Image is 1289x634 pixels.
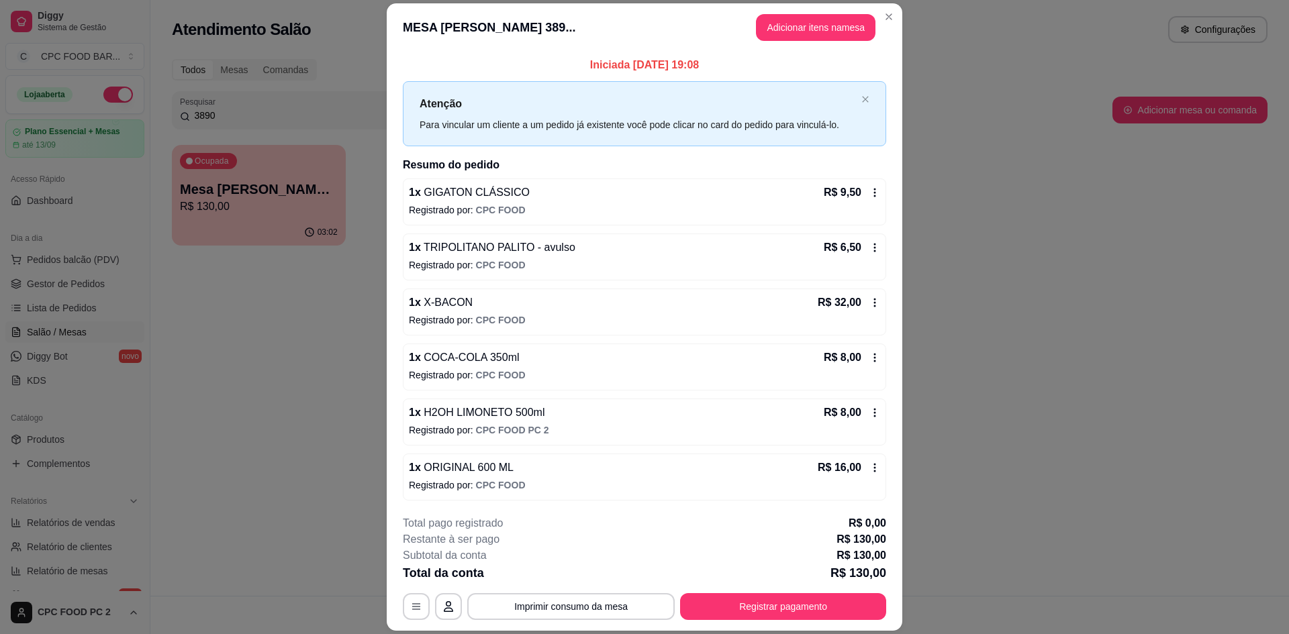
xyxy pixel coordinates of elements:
[403,515,503,531] p: Total pago registrado
[476,370,526,380] span: CPC FOOD
[409,258,880,272] p: Registrado por:
[421,187,530,198] span: GIGATON CLÁSSICO
[467,593,675,620] button: Imprimir consumo da mesa
[421,297,473,308] span: X-BACON
[818,295,861,311] p: R$ 32,00
[409,203,880,217] p: Registrado por:
[421,352,520,363] span: COCA-COLA 350ml
[420,117,856,132] div: Para vincular um cliente a um pedido já existente você pode clicar no card do pedido para vinculá...
[387,3,902,52] header: MESA [PERSON_NAME] 389...
[837,547,886,564] p: R$ 130,00
[421,242,575,253] span: TRIPOLITANO PALITO - avulso
[409,405,544,421] p: 1 x
[403,531,499,547] p: Restante à ser pago
[861,95,869,103] span: close
[409,240,575,256] p: 1 x
[830,564,886,582] p: R$ 130,00
[824,184,861,201] p: R$ 9,50
[421,407,545,418] span: H2OH LIMONETO 500ml
[837,531,886,547] p: R$ 130,00
[409,423,880,437] p: Registrado por:
[403,547,487,564] p: Subtotal da conta
[476,315,526,325] span: CPC FOOD
[878,6,900,28] button: Close
[861,95,869,104] button: close
[409,295,473,311] p: 1 x
[476,205,526,215] span: CPC FOOD
[420,95,856,112] p: Atenção
[421,462,514,473] span: ORIGINAL 600 ML
[409,478,880,492] p: Registrado por:
[818,460,861,476] p: R$ 16,00
[476,425,549,435] span: CPC FOOD PC 2
[824,240,861,256] p: R$ 6,50
[476,260,526,270] span: CPC FOOD
[403,564,484,582] p: Total da conta
[824,405,861,421] p: R$ 8,00
[403,157,886,173] h2: Resumo do pedido
[824,350,861,366] p: R$ 8,00
[476,480,526,490] span: CPC FOOD
[849,515,886,531] p: R$ 0,00
[680,593,886,620] button: Registrar pagamento
[756,14,875,41] button: Adicionar itens namesa
[409,350,520,366] p: 1 x
[409,460,514,476] p: 1 x
[403,57,886,73] p: Iniciada [DATE] 19:08
[409,184,530,201] p: 1 x
[409,368,880,382] p: Registrado por:
[409,313,880,327] p: Registrado por:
